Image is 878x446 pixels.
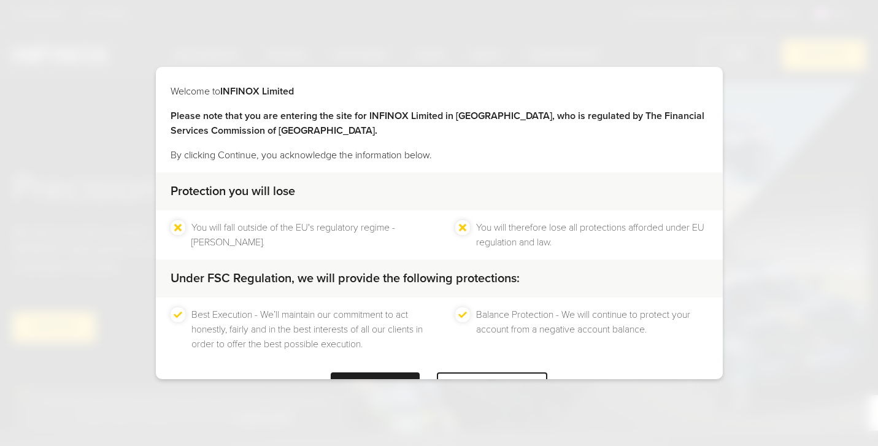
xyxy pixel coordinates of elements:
div: LEAVE WEBSITE [437,372,547,402]
p: By clicking Continue, you acknowledge the information below. [171,148,708,163]
strong: Please note that you are entering the site for INFINOX Limited in [GEOGRAPHIC_DATA], who is regul... [171,110,704,137]
p: Welcome to [171,84,708,99]
strong: INFINOX Limited [220,85,294,98]
li: You will therefore lose all protections afforded under EU regulation and law. [476,220,708,250]
strong: Under FSC Regulation, we will provide the following protections: [171,271,520,286]
strong: Protection you will lose [171,184,295,199]
li: You will fall outside of the EU's regulatory regime - [PERSON_NAME]. [191,220,423,250]
li: Best Execution - We’ll maintain our commitment to act honestly, fairly and in the best interests ... [191,307,423,352]
li: Balance Protection - We will continue to protect your account from a negative account balance. [476,307,708,352]
div: CONTINUE [331,372,420,402]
